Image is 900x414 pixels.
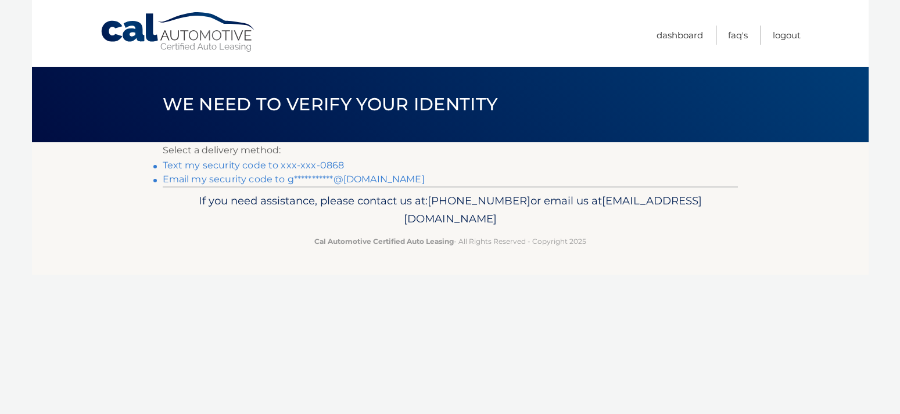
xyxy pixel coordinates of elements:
strong: Cal Automotive Certified Auto Leasing [314,237,454,246]
p: If you need assistance, please contact us at: or email us at [170,192,730,229]
a: Text my security code to xxx-xxx-0868 [163,160,345,171]
span: [PHONE_NUMBER] [428,194,530,207]
a: Dashboard [657,26,703,45]
a: Cal Automotive [100,12,257,53]
a: FAQ's [728,26,748,45]
a: Logout [773,26,801,45]
p: Select a delivery method: [163,142,738,159]
p: - All Rights Reserved - Copyright 2025 [170,235,730,247]
span: We need to verify your identity [163,93,498,115]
